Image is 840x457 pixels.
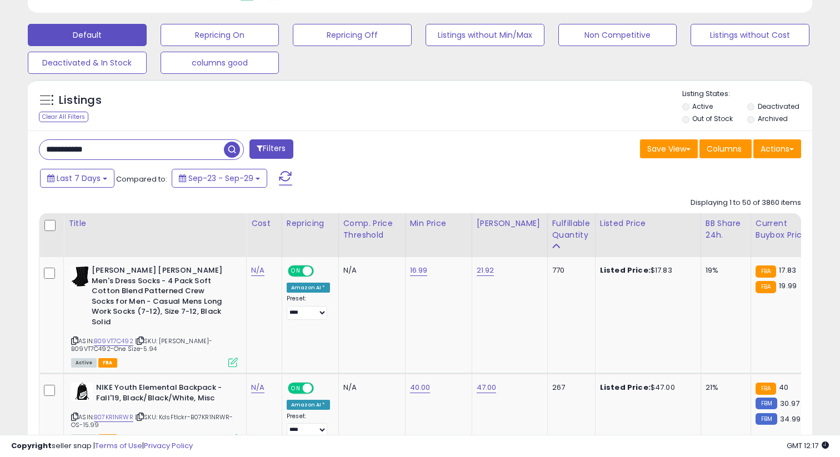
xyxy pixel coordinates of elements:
[558,24,677,46] button: Non Competitive
[161,52,279,74] button: columns good
[779,382,788,393] span: 40
[116,174,167,184] span: Compared to:
[410,265,428,276] a: 16.99
[59,93,102,108] h5: Listings
[68,218,242,229] div: Title
[289,384,303,393] span: ON
[699,139,752,158] button: Columns
[287,218,334,229] div: Repricing
[57,173,101,184] span: Last 7 Days
[289,267,303,276] span: ON
[28,52,147,74] button: Deactivated & In Stock
[410,382,431,393] a: 40.00
[11,441,193,451] div: seller snap | |
[477,218,543,229] div: [PERSON_NAME]
[287,295,330,320] div: Preset:
[756,265,776,278] small: FBA
[600,383,692,393] div: $47.00
[312,384,330,393] span: OFF
[172,169,267,188] button: Sep-23 - Sep-29
[707,143,742,154] span: Columns
[756,383,776,395] small: FBA
[96,383,231,406] b: NIKE Youth Elemental Backpack - Fall'19, Black/Black/White, Misc
[144,440,193,451] a: Privacy Policy
[640,139,698,158] button: Save View
[691,24,809,46] button: Listings without Cost
[692,102,713,111] label: Active
[251,265,264,276] a: N/A
[779,280,797,291] span: 19.99
[477,265,494,276] a: 21.92
[39,112,88,122] div: Clear All Filters
[71,265,238,366] div: ASIN:
[758,102,799,111] label: Deactivated
[11,440,52,451] strong: Copyright
[756,413,777,425] small: FBM
[343,218,401,241] div: Comp. Price Threshold
[691,198,801,208] div: Displaying 1 to 50 of 3860 items
[692,114,733,123] label: Out of Stock
[477,382,497,393] a: 47.00
[756,398,777,409] small: FBM
[92,265,227,330] b: [PERSON_NAME] [PERSON_NAME] Men's Dress Socks - 4 Pack Soft Cotton Blend Patterned Crew Socks for...
[28,24,147,46] button: Default
[552,218,591,241] div: Fulfillable Quantity
[600,218,696,229] div: Listed Price
[71,383,93,400] img: 314sbg-alIL._SL40_.jpg
[287,283,330,293] div: Amazon AI *
[40,169,114,188] button: Last 7 Days
[71,337,212,353] span: | SKU: [PERSON_NAME]-B09VT7C492-One Size-5.94
[780,398,799,409] span: 30.97
[552,265,587,275] div: 770
[753,139,801,158] button: Actions
[71,265,89,288] img: 31vSvFdEMYL._SL40_.jpg
[706,218,746,241] div: BB Share 24h.
[410,218,467,229] div: Min Price
[756,281,776,293] small: FBA
[758,114,788,123] label: Archived
[682,89,813,99] p: Listing States:
[188,173,253,184] span: Sep-23 - Sep-29
[600,382,651,393] b: Listed Price:
[98,358,117,368] span: FBA
[94,337,133,346] a: B09VT7C492
[600,265,651,275] b: Listed Price:
[706,383,742,393] div: 21%
[780,414,801,424] span: 34.99
[293,24,412,46] button: Repricing Off
[71,383,238,442] div: ASIN:
[161,24,279,46] button: Repricing On
[552,383,587,393] div: 267
[756,218,813,241] div: Current Buybox Price
[706,265,742,275] div: 19%
[343,265,397,275] div: N/A
[343,383,397,393] div: N/A
[251,218,277,229] div: Cost
[95,440,142,451] a: Terms of Use
[600,265,692,275] div: $17.83
[71,358,97,368] span: All listings currently available for purchase on Amazon
[426,24,544,46] button: Listings without Min/Max
[94,413,133,422] a: B07KR1NRWR
[312,267,330,276] span: OFF
[251,382,264,393] a: N/A
[287,400,330,410] div: Amazon AI *
[249,139,293,159] button: Filters
[787,440,829,451] span: 2025-10-8 12:17 GMT
[779,265,796,275] span: 17.83
[287,413,330,438] div: Preset:
[71,413,233,429] span: | SKU: KdsFtlckr-B07KR1NRWR-OS-15.99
